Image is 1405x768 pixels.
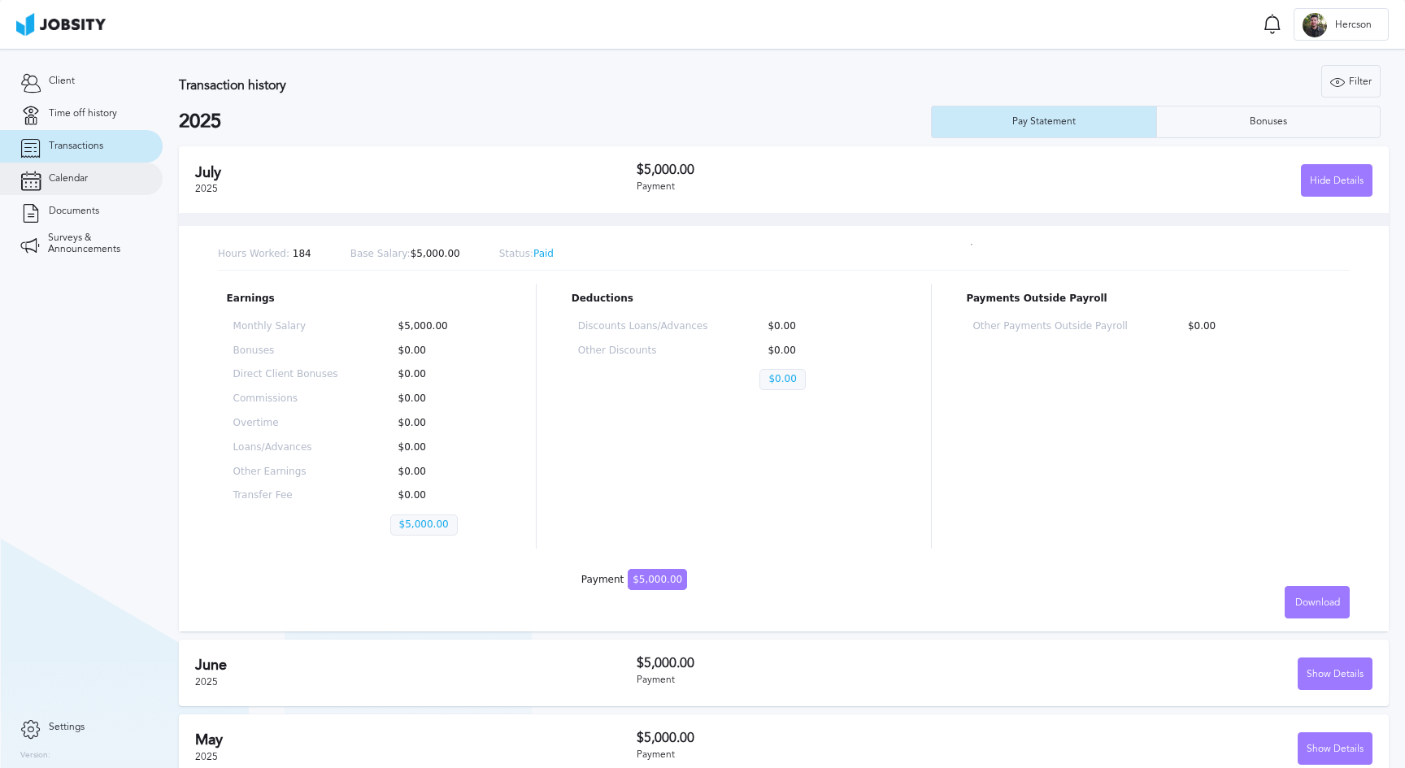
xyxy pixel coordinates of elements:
[233,442,338,453] p: Loans/Advances
[218,249,311,260] p: 184
[20,751,50,761] label: Version:
[390,514,458,536] p: $5,000.00
[637,675,1005,686] div: Payment
[499,249,554,260] p: Paid
[1303,13,1327,37] div: H
[49,173,88,184] span: Calendar
[49,722,85,733] span: Settings
[1298,733,1372,766] div: Show Details
[578,345,708,357] p: Other Discounts
[1298,658,1372,691] div: Show Details
[350,248,411,259] span: Base Salary:
[1327,20,1380,31] span: Hercson
[972,321,1127,332] p: Other Payments Outside Payroll
[227,293,502,305] p: Earnings
[350,249,460,260] p: $5,000.00
[195,657,637,674] h2: June
[218,248,289,259] span: Hours Worked:
[179,111,931,133] h2: 2025
[16,13,106,36] img: ab4bad089aa723f57921c736e9817d99.png
[581,575,687,586] div: Payment
[1298,732,1372,765] button: Show Details
[759,345,890,357] p: $0.00
[233,466,338,478] p: Other Earnings
[1156,106,1381,138] button: Bonuses
[390,321,495,332] p: $5,000.00
[233,369,338,380] p: Direct Client Bonuses
[233,321,338,332] p: Monthly Salary
[1180,321,1334,332] p: $0.00
[931,106,1156,138] button: Pay Statement
[499,248,533,259] span: Status:
[390,466,495,478] p: $0.00
[195,731,637,748] h2: May
[195,164,637,181] h2: July
[637,656,1005,670] h3: $5,000.00
[637,749,1005,761] div: Payment
[1302,165,1372,197] div: Hide Details
[1295,597,1340,609] span: Download
[1285,586,1350,618] button: Download
[233,418,338,429] p: Overtime
[637,181,1005,193] div: Payment
[1301,164,1372,197] button: Hide Details
[49,141,103,152] span: Transactions
[1294,8,1389,41] button: HHercson
[572,293,896,305] p: Deductions
[233,345,338,357] p: Bonuses
[195,751,218,762] span: 2025
[1322,66,1380,98] div: Filter
[195,676,218,688] span: 2025
[49,108,117,119] span: Time off history
[390,442,495,453] p: $0.00
[1242,116,1295,128] div: Bonuses
[1004,116,1084,128] div: Pay Statement
[1321,65,1381,98] button: Filter
[390,369,495,380] p: $0.00
[390,418,495,429] p: $0.00
[49,206,99,217] span: Documents
[759,321,890,332] p: $0.00
[578,321,708,332] p: Discounts Loans/Advances
[49,76,75,87] span: Client
[390,393,495,405] p: $0.00
[48,232,142,255] span: Surveys & Announcements
[637,731,1005,745] h3: $5,000.00
[233,393,338,405] p: Commissions
[637,163,1005,177] h3: $5,000.00
[195,183,218,194] span: 2025
[759,369,805,390] p: $0.00
[628,569,687,590] span: $5,000.00
[390,490,495,501] p: $0.00
[179,78,836,93] h3: Transaction history
[390,345,495,357] p: $0.00
[233,490,338,501] p: Transfer Fee
[966,293,1341,305] p: Payments Outside Payroll
[1298,657,1372,690] button: Show Details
